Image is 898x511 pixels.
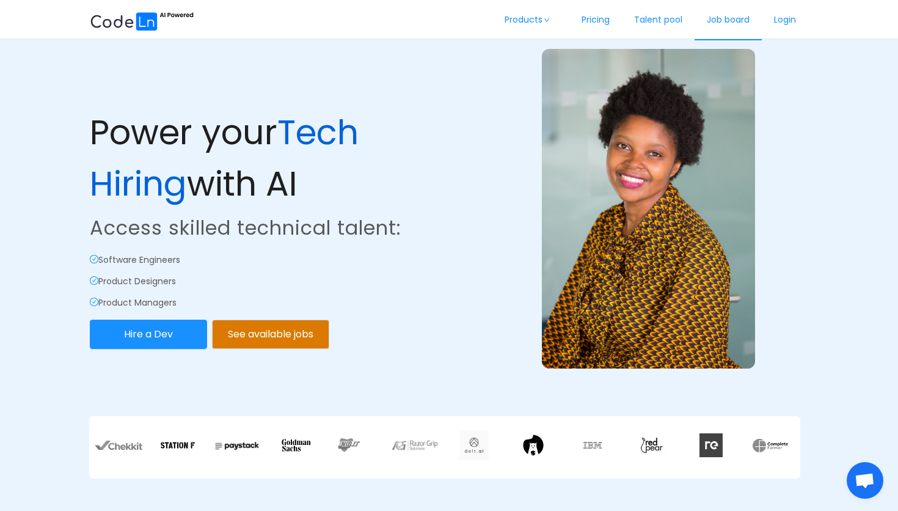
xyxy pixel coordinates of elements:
img: goldman.0b538e24.svg [282,439,312,452]
img: nibss.883cf671.png [335,435,376,455]
p: Product Managers [90,296,447,309]
img: example [542,49,755,369]
p: Software Engineers [90,254,447,267]
p: Product Designers [90,275,447,288]
button: See available jobs [212,320,329,349]
i: icon: check-circle [90,255,98,263]
div: Open chat [847,462,883,499]
i: icon: check-circle [90,276,98,285]
img: 3JiQAAAAAABZABt8ruoJIq32+N62SQO0hFKGtpKBtqUKlH8dAofS56CJ7FppICrj1pHkAOPKAAA= [637,435,667,455]
i: icon: down [543,17,550,23]
p: Power your with AI [90,107,447,210]
img: razor.decf57ec.webp [391,439,439,452]
img: delt.973b3143.webp [459,430,489,460]
p: Access skilled technical talent: [90,213,447,243]
img: xNYAAAAAA= [753,439,788,452]
img: redata.c317da48.svg [699,433,723,457]
i: icon: check-circle [90,298,98,306]
img: stationf.7781c04a.png [160,435,195,455]
img: ai.87e98a1d.svg [90,10,194,31]
img: tilig.e9f7ecdc.png [522,433,546,457]
img: chekkit.0bccf985.webp [95,441,142,450]
button: Hire a Dev [90,320,207,349]
img: ibm.f019ecc1.webp [583,442,601,449]
img: Paystack.7c8f16c5.webp [213,435,261,457]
